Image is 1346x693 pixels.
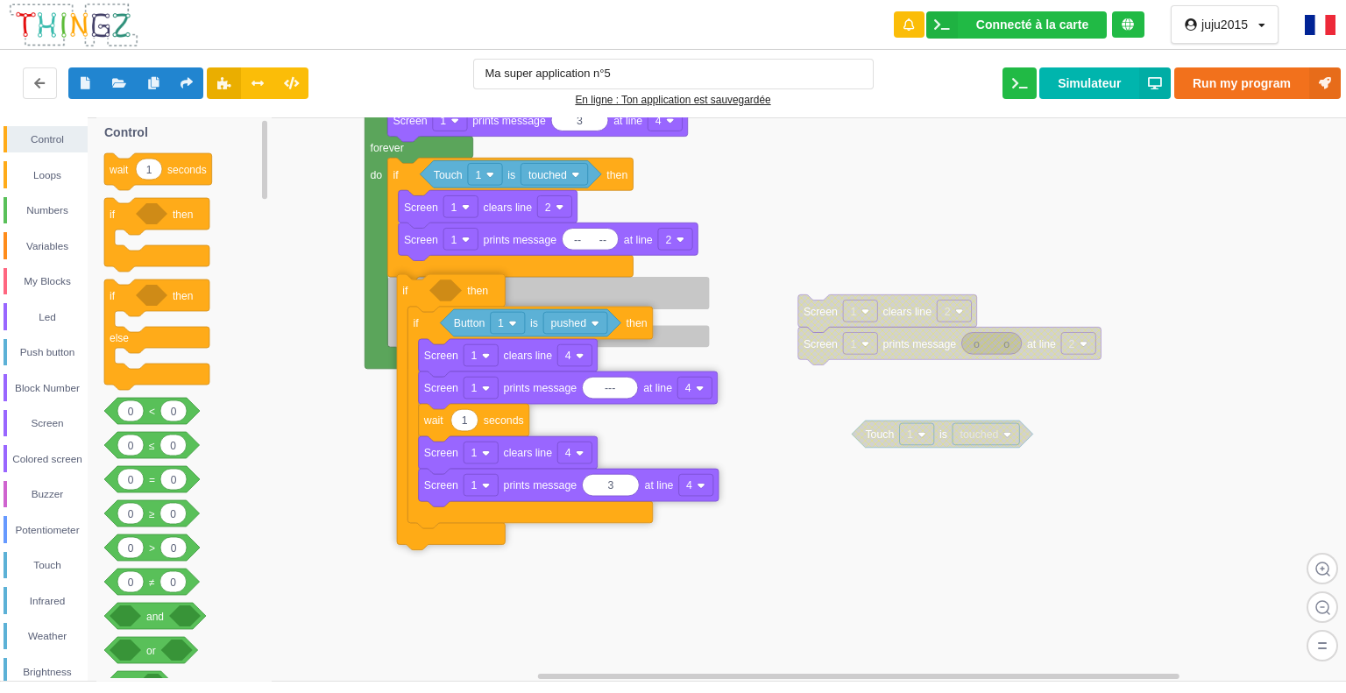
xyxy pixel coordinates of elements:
div: Variables [7,237,88,255]
div: Ta base fonctionne bien ! [926,11,1107,39]
text: --- [605,382,615,394]
img: fr.png [1305,15,1335,35]
text: 0 [128,576,134,589]
text: if [110,209,116,221]
text: prints message [484,234,557,246]
text: 1 [475,168,481,180]
text: pushed [551,317,587,329]
text: ≠ [149,576,155,589]
text: 3 [607,479,613,491]
text: do [370,168,382,180]
div: En ligne : Ton application est sauvegardée [473,91,874,109]
div: Potentiometer [7,521,88,539]
text: 1 [440,115,446,127]
text: Screen [804,338,838,350]
text: = [149,474,155,486]
text: 4 [685,382,691,394]
div: juju2015 [1201,18,1248,31]
text: and [146,611,164,623]
text: at line [645,479,674,491]
text: o o [974,338,1009,350]
text: < [149,406,155,418]
text: at line [1027,338,1056,350]
text: touched [528,168,567,180]
text: clears line [504,350,553,362]
text: Control [104,125,148,139]
div: Colored screen [7,450,88,468]
text: 1 [851,338,857,350]
text: ≥ [149,508,155,520]
text: if [402,285,408,297]
text: then [627,317,648,329]
text: 4 [655,115,662,127]
text: then [467,285,488,297]
text: 1 [146,164,152,176]
text: at line [624,234,653,246]
text: if [393,168,400,180]
text: > [149,542,155,555]
div: Tu es connecté au serveur de création de Thingz [1112,11,1144,38]
button: Run my program [1174,67,1341,99]
text: Screen [804,306,838,318]
text: Touch [865,428,894,441]
text: wait [109,164,129,176]
text: at line [613,115,642,127]
text: at line [643,382,672,394]
text: Screen [404,201,438,213]
text: 1 [471,479,478,491]
text: 4 [565,447,571,459]
text: then [606,168,627,180]
text: 0 [170,576,176,589]
text: Touch [434,168,463,180]
text: 0 [171,406,177,418]
text: 2 [1069,338,1075,350]
text: ≤ [149,440,155,452]
text: or [146,645,156,657]
div: Numbers [7,202,88,219]
div: Screen [7,414,88,432]
text: 0 [128,542,134,555]
text: then [173,290,193,302]
text: 1 [851,306,857,318]
text: Button [454,317,485,329]
text: clears line [484,201,533,213]
text: forever [370,142,403,154]
text: is [939,428,947,441]
text: 1 [462,414,468,427]
text: 1 [498,317,504,329]
text: Screen [393,115,428,127]
button: Simulateur [1039,67,1171,99]
text: 1 [471,350,478,362]
text: 1 [907,428,913,441]
button: Ouvrir le moniteur [1002,67,1037,99]
div: Control [7,131,88,148]
text: prints message [472,115,546,127]
div: Block Number [7,379,88,397]
text: seconds [484,414,524,427]
text: 0 [128,474,134,486]
text: is [530,317,538,329]
text: 3 [577,115,583,127]
text: 4 [686,479,692,491]
text: 4 [565,350,571,362]
text: 0 [128,440,134,452]
text: 0 [171,474,177,486]
text: 2 [945,306,951,318]
div: Touch [7,556,88,574]
div: Connecté à la carte [976,18,1088,31]
text: if [110,290,116,302]
text: touched [960,428,999,441]
text: wait [423,414,443,427]
div: Led [7,308,88,326]
text: 1 [451,201,457,213]
text: else [110,332,129,344]
text: 2 [545,201,551,213]
div: My Blocks [7,272,88,290]
text: is [507,168,515,180]
text: Screen [424,479,458,491]
text: 0 [128,406,134,418]
text: 0 [128,508,134,520]
text: clears line [504,447,553,459]
text: 0 [170,440,176,452]
text: Screen [404,234,438,246]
